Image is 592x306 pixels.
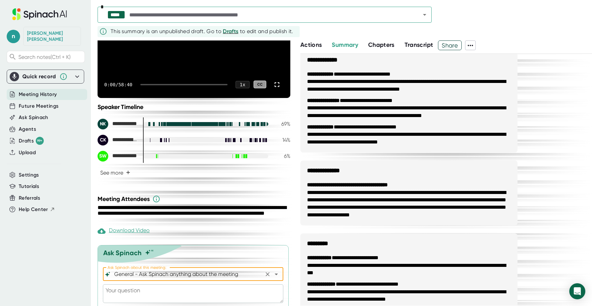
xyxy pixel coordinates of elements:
button: Drafts [223,27,238,35]
div: Charlie Konoske [98,135,138,145]
span: Actions [300,41,322,48]
div: Open Intercom Messenger [569,283,585,299]
span: Summary [332,41,358,48]
button: Referrals [19,194,40,202]
div: CK [98,135,108,145]
div: Quick record [22,73,56,80]
button: See more+ [98,167,133,179]
span: Transcript [405,41,433,48]
span: Search notes (Ctrl + K) [18,54,70,60]
button: Chapters [368,40,395,49]
div: CC [254,81,266,88]
button: Summary [332,40,358,49]
button: Open [420,10,429,19]
input: What can we do to help? [113,270,262,279]
div: 14 % [274,137,290,143]
div: 69 % [274,121,290,127]
button: Agents [19,125,36,133]
div: Download Video [98,227,150,235]
span: + [126,170,130,175]
button: Open [272,270,281,279]
span: Help Center [19,206,48,213]
span: n [7,30,20,43]
button: Settings [19,171,39,179]
button: Drafts 99+ [19,137,44,145]
div: 99+ [36,137,44,145]
button: Share [438,40,462,50]
div: Meeting Attendees [98,195,292,203]
button: Ask Spinach [19,114,48,121]
div: Ask Spinach [103,249,142,257]
span: Drafts [223,28,238,34]
div: 6 % [274,153,290,159]
div: Nicole Kelly [27,30,77,42]
button: Actions [300,40,322,49]
button: Clear [263,270,272,279]
div: Speaker Timeline [98,103,290,111]
button: Help Center [19,206,55,213]
div: NK [98,119,108,129]
div: 0:00 / 58:40 [104,82,132,87]
button: Tutorials [19,183,39,190]
div: Drafts [19,137,44,145]
div: SW [98,151,108,162]
div: Quick record [10,70,81,83]
button: Transcript [405,40,433,49]
button: Future Meetings [19,102,58,110]
span: Chapters [368,41,395,48]
div: Seth Wheeler [98,151,138,162]
div: 1 x [236,81,250,88]
div: This summary is an unpublished draft. Go to to edit and publish it. [111,27,293,35]
button: Upload [19,149,36,157]
div: Nicole Kelly [98,119,138,129]
button: Meeting History [19,91,57,98]
span: Share [438,39,461,51]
